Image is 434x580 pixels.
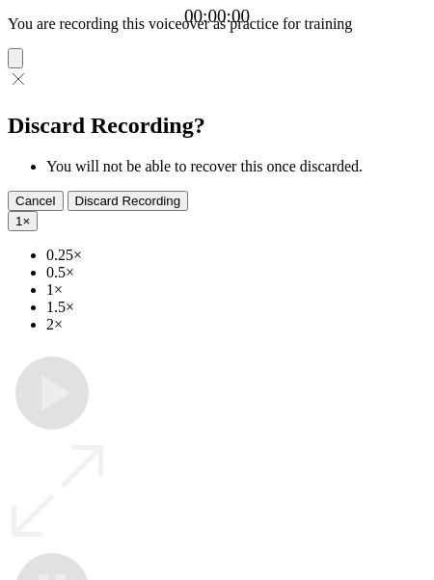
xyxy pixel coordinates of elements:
li: 2× [46,316,426,333]
a: 00:00:00 [184,6,250,27]
li: 0.5× [46,264,426,281]
li: 1× [46,281,426,299]
button: 1× [8,211,38,231]
p: You are recording this voiceover as practice for training [8,15,426,33]
h2: Discard Recording? [8,113,426,139]
button: Cancel [8,191,64,211]
button: Discard Recording [68,191,189,211]
li: 0.25× [46,247,426,264]
li: You will not be able to recover this once discarded. [46,158,426,175]
span: 1 [15,214,22,228]
li: 1.5× [46,299,426,316]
